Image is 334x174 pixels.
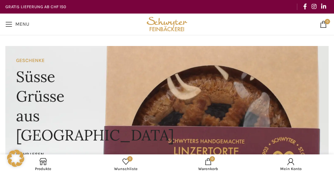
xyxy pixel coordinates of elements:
[167,156,250,172] a: 0 Warenkorb
[2,17,33,31] a: Open mobile menu
[5,4,66,9] strong: GRATIS LIEFERUNG AB CHF 150
[84,156,167,172] div: Meine Wunschliste
[210,156,215,162] span: 0
[253,167,329,171] span: Mein Konto
[325,19,330,24] span: 0
[316,17,330,31] a: 0
[2,156,84,172] a: Produkte
[145,14,189,35] img: Bäckerei Schwyter
[319,1,329,12] a: Linkedin social link
[309,1,319,12] a: Instagram social link
[5,167,81,171] span: Produkte
[167,156,250,172] div: My cart
[250,156,332,172] a: Mein Konto
[88,167,164,171] span: Wunschliste
[145,21,189,27] a: Site logo
[15,22,29,27] span: Menu
[127,156,133,162] span: 0
[171,167,246,171] span: Warenkorb
[301,1,309,12] a: Facebook social link
[84,156,167,172] a: 0 Wunschliste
